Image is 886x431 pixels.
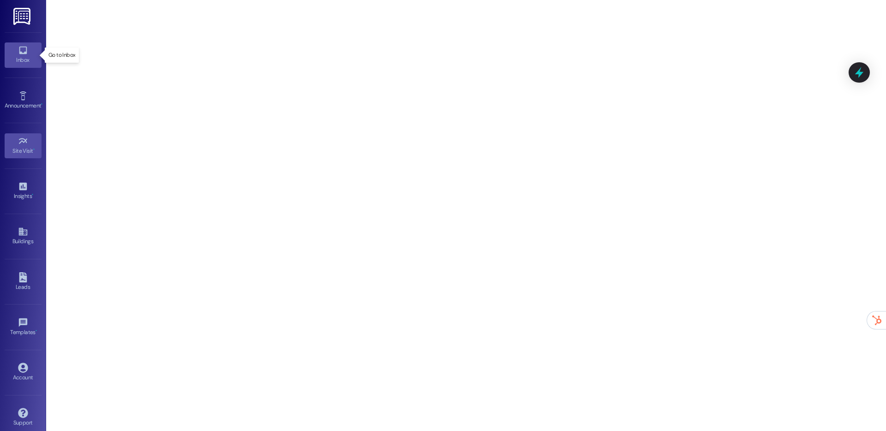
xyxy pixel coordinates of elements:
a: Inbox [5,42,42,67]
a: Account [5,360,42,385]
img: ResiDesk Logo [13,8,32,25]
span: • [33,146,35,153]
a: Support [5,405,42,430]
a: Buildings [5,224,42,249]
span: • [41,101,42,108]
span: • [36,328,37,334]
p: Go to Inbox [48,51,75,59]
a: Templates • [5,315,42,340]
span: • [32,192,33,198]
a: Insights • [5,179,42,204]
a: Leads [5,269,42,294]
a: Site Visit • [5,133,42,158]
